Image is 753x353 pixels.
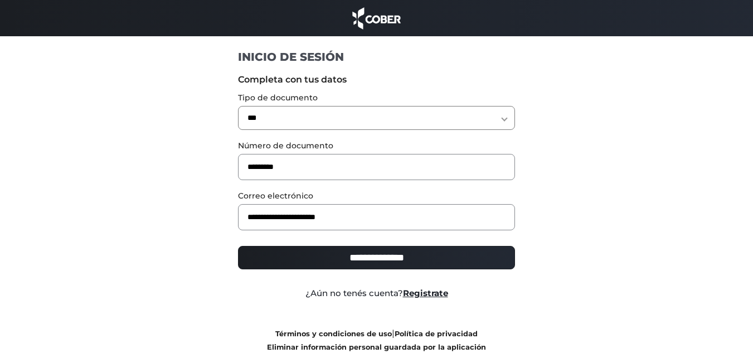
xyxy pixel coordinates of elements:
div: ¿Aún no tenés cuenta? [230,287,523,300]
img: cober_marca.png [349,6,404,31]
label: Completa con tus datos [238,73,515,86]
label: Correo electrónico [238,190,515,202]
h1: INICIO DE SESIÓN [238,50,515,64]
a: Registrate [403,288,448,298]
a: Términos y condiciones de uso [275,330,392,338]
label: Número de documento [238,140,515,152]
a: Eliminar información personal guardada por la aplicación [267,343,486,351]
a: Política de privacidad [395,330,478,338]
label: Tipo de documento [238,92,515,104]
